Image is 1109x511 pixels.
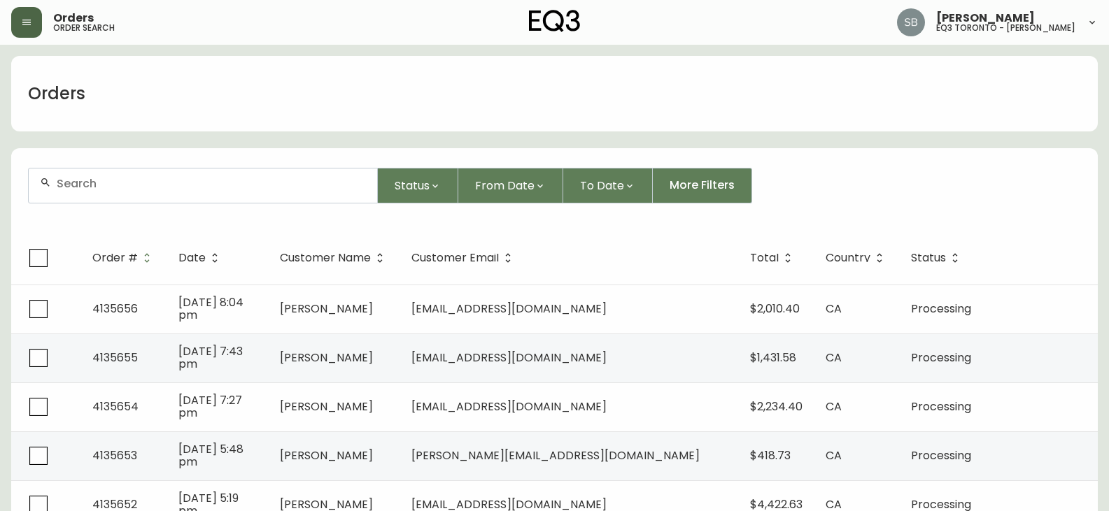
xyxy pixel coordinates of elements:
button: To Date [563,168,653,203]
span: From Date [475,177,535,194]
span: [PERSON_NAME] [280,398,373,415]
span: Processing [911,301,971,317]
span: [EMAIL_ADDRESS][DOMAIN_NAME] [411,301,607,317]
span: Date [178,254,206,262]
span: $418.73 [750,447,791,463]
span: Customer Name [280,252,389,264]
span: Status [911,252,964,264]
button: Status [378,168,458,203]
span: Total [750,254,779,262]
span: [DATE] 7:27 pm [178,392,242,421]
span: 4135654 [92,398,139,415]
h1: Orders [28,82,85,106]
h5: order search [53,24,115,32]
span: CA [826,398,842,415]
span: [EMAIL_ADDRESS][DOMAIN_NAME] [411,350,607,366]
span: $1,431.58 [750,350,796,366]
span: Order # [92,252,156,264]
input: Search [57,177,366,190]
span: 4135653 [92,447,137,463]
span: Customer Email [411,252,517,264]
span: Status [395,177,430,194]
h5: eq3 toronto - [PERSON_NAME] [936,24,1075,32]
span: Processing [911,447,971,463]
span: Customer Email [411,254,499,262]
span: CA [826,447,842,463]
span: Orders [53,13,94,24]
span: [DATE] 5:48 pm [178,441,243,470]
span: Status [911,254,946,262]
button: From Date [458,168,563,203]
span: Country [826,252,889,264]
span: 4135655 [92,350,138,366]
span: CA [826,350,842,366]
span: Country [826,254,870,262]
span: More Filters [670,178,735,193]
span: $2,234.40 [750,398,803,415]
span: Processing [911,398,971,415]
span: Order # [92,254,138,262]
span: [PERSON_NAME] [936,13,1035,24]
span: [PERSON_NAME] [280,447,373,463]
span: [PERSON_NAME] [280,350,373,366]
img: logo [529,10,581,32]
span: 4135656 [92,301,138,317]
button: More Filters [653,168,752,203]
span: Date [178,252,224,264]
span: [DATE] 7:43 pm [178,343,243,372]
img: 62e4f14275e5c688c761ab51c449f16a [897,8,925,36]
span: To Date [580,177,624,194]
span: $2,010.40 [750,301,800,317]
span: Total [750,252,797,264]
span: [PERSON_NAME] [280,301,373,317]
span: Customer Name [280,254,371,262]
span: CA [826,301,842,317]
span: [DATE] 8:04 pm [178,294,243,323]
span: [PERSON_NAME][EMAIL_ADDRESS][DOMAIN_NAME] [411,447,700,463]
span: [EMAIL_ADDRESS][DOMAIN_NAME] [411,398,607,415]
span: Processing [911,350,971,366]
